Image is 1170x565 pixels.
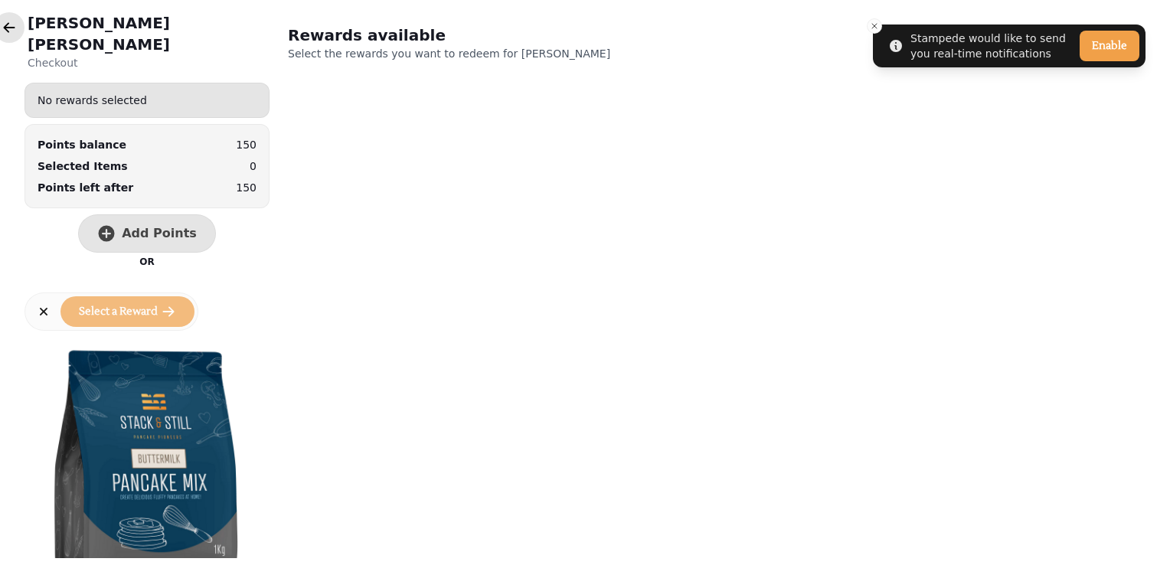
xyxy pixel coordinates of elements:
[38,180,133,195] p: Points left after
[28,12,270,55] h2: [PERSON_NAME] [PERSON_NAME]
[38,158,128,174] p: Selected Items
[910,31,1074,61] div: Stampede would like to send you real-time notifications
[25,87,269,114] div: No rewards selected
[79,306,158,317] span: Select a Reward
[60,296,194,327] button: Select a Reward
[521,47,610,60] span: [PERSON_NAME]
[236,180,257,195] p: 150
[28,55,270,70] p: Checkout
[38,137,126,152] div: Points balance
[122,227,197,240] span: Add Points
[250,158,257,174] p: 0
[1080,31,1139,61] button: Enable
[78,214,216,253] button: Add Points
[139,256,154,268] p: OR
[236,137,257,152] p: 150
[36,336,258,558] img: 25% off any Pancake Mix or Sauce purchase
[288,24,582,46] h2: Rewards available
[288,46,680,61] p: Select the rewards you want to redeem for
[867,18,882,34] button: Close toast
